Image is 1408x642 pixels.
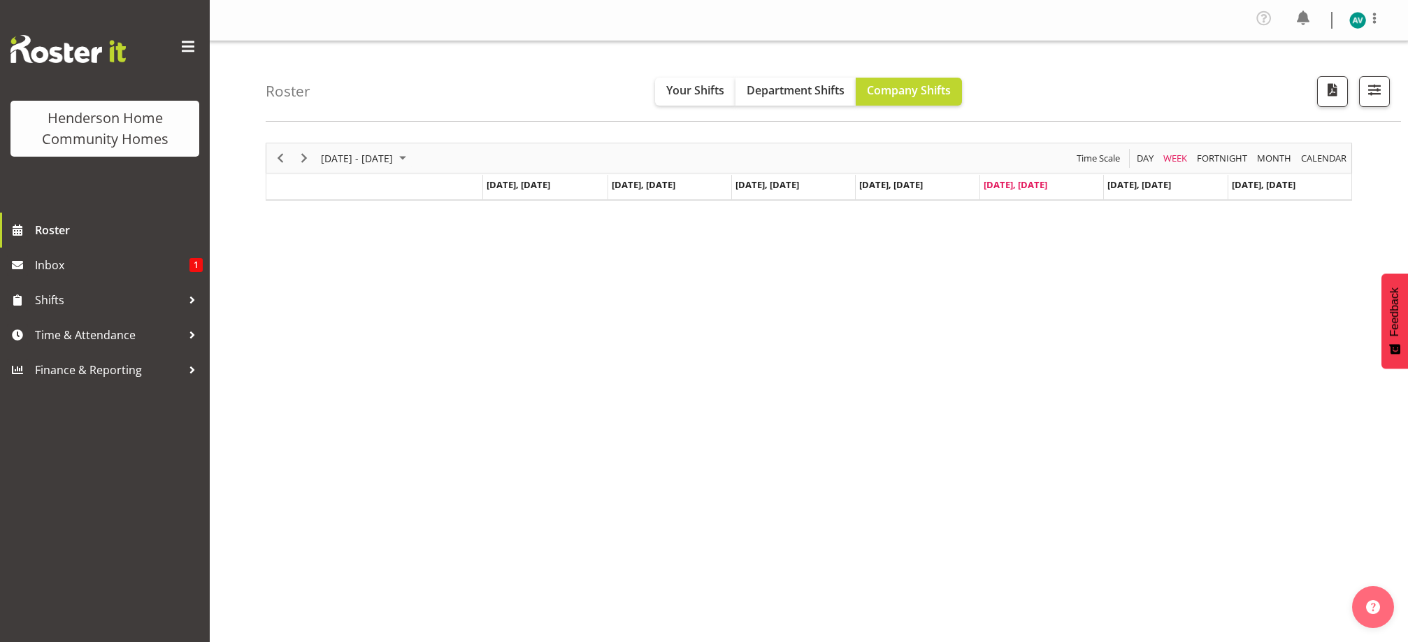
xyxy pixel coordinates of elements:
[1359,76,1390,107] button: Filter Shifts
[189,258,203,272] span: 1
[1195,150,1250,167] button: Fortnight
[735,78,856,106] button: Department Shifts
[35,255,189,276] span: Inbox
[10,35,126,63] img: Rosterit website logo
[666,83,724,98] span: Your Shifts
[295,150,314,167] button: Next
[35,290,182,311] span: Shifts
[487,178,550,191] span: [DATE], [DATE]
[1366,600,1380,614] img: help-xxl-2.png
[1300,150,1348,167] span: calendar
[266,143,1352,201] div: Timeline Week of August 29, 2025
[319,150,394,167] span: [DATE] - [DATE]
[1299,150,1349,167] button: Month
[747,83,845,98] span: Department Shifts
[1232,178,1295,191] span: [DATE], [DATE]
[319,150,412,167] button: August 25 - 31, 2025
[1349,12,1366,29] img: asiasiga-vili8528.jpg
[24,108,185,150] div: Henderson Home Community Homes
[1388,287,1401,336] span: Feedback
[1255,150,1294,167] button: Timeline Month
[1075,150,1123,167] button: Time Scale
[867,83,951,98] span: Company Shifts
[1256,150,1293,167] span: Month
[1162,150,1188,167] span: Week
[655,78,735,106] button: Your Shifts
[1161,150,1190,167] button: Timeline Week
[1381,273,1408,369] button: Feedback - Show survey
[859,178,923,191] span: [DATE], [DATE]
[1107,178,1171,191] span: [DATE], [DATE]
[292,143,316,173] div: Next
[1075,150,1121,167] span: Time Scale
[35,359,182,380] span: Finance & Reporting
[35,324,182,345] span: Time & Attendance
[612,178,675,191] span: [DATE], [DATE]
[268,143,292,173] div: Previous
[35,220,203,241] span: Roster
[984,178,1047,191] span: [DATE], [DATE]
[735,178,799,191] span: [DATE], [DATE]
[1195,150,1249,167] span: Fortnight
[1135,150,1156,167] button: Timeline Day
[856,78,962,106] button: Company Shifts
[271,150,290,167] button: Previous
[266,83,310,99] h4: Roster
[1135,150,1155,167] span: Day
[1317,76,1348,107] button: Download a PDF of the roster according to the set date range.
